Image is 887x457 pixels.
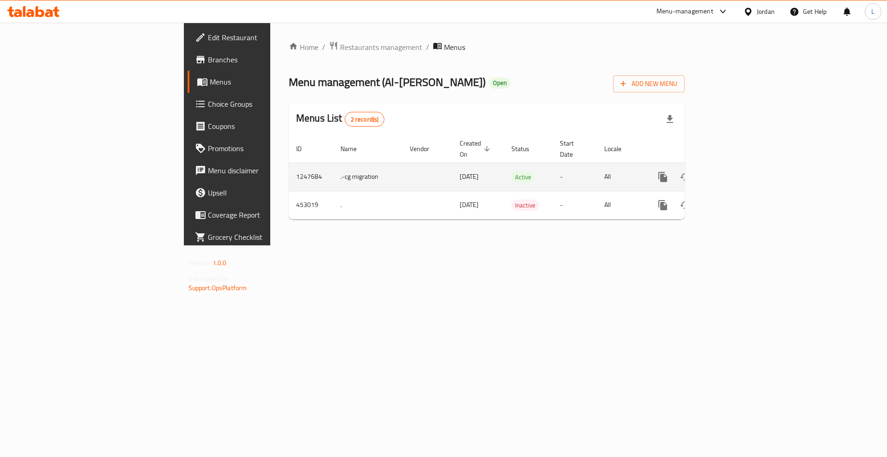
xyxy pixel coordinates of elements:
[644,135,748,163] th: Actions
[656,6,713,17] div: Menu-management
[757,6,775,17] div: Jordan
[333,163,402,191] td: .-cg migration
[652,166,674,188] button: more
[444,42,465,53] span: Menus
[289,135,748,219] table: enhanced table
[597,163,644,191] td: All
[426,42,429,53] li: /
[613,75,685,92] button: Add New Menu
[208,54,325,65] span: Branches
[674,194,696,216] button: Change Status
[410,143,441,154] span: Vendor
[674,166,696,188] button: Change Status
[208,98,325,110] span: Choice Groups
[553,191,597,219] td: -
[553,163,597,191] td: -
[604,143,633,154] span: Locale
[188,159,332,182] a: Menu disclaimer
[460,199,479,211] span: [DATE]
[188,71,332,93] a: Menus
[489,79,510,87] span: Open
[652,194,674,216] button: more
[460,171,479,183] span: [DATE]
[511,143,541,154] span: Status
[296,143,314,154] span: ID
[208,165,325,176] span: Menu disclaimer
[511,200,539,211] span: Inactive
[511,171,535,183] div: Active
[208,187,325,198] span: Upsell
[659,108,681,130] div: Export file
[296,111,384,127] h2: Menus List
[208,32,325,43] span: Edit Restaurant
[208,209,325,220] span: Coverage Report
[340,42,422,53] span: Restaurants management
[188,273,231,285] span: Get support on:
[213,257,227,269] span: 1.0.0
[345,115,384,124] span: 2 record(s)
[188,26,332,49] a: Edit Restaurant
[460,138,493,160] span: Created On
[489,78,510,89] div: Open
[188,282,247,294] a: Support.OpsPlatform
[345,112,385,127] div: Total records count
[597,191,644,219] td: All
[289,41,685,53] nav: breadcrumb
[188,204,332,226] a: Coverage Report
[329,41,422,53] a: Restaurants management
[871,6,875,17] span: L
[188,226,332,248] a: Grocery Checklist
[208,121,325,132] span: Coupons
[511,172,535,183] span: Active
[188,93,332,115] a: Choice Groups
[188,115,332,137] a: Coupons
[208,143,325,154] span: Promotions
[188,137,332,159] a: Promotions
[188,49,332,71] a: Branches
[208,232,325,243] span: Grocery Checklist
[620,78,677,90] span: Add New Menu
[188,182,332,204] a: Upsell
[210,76,325,87] span: Menus
[289,72,486,92] span: Menu management ( Al-[PERSON_NAME] )
[340,143,369,154] span: Name
[333,191,402,219] td: .
[188,257,211,269] span: Version:
[560,138,586,160] span: Start Date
